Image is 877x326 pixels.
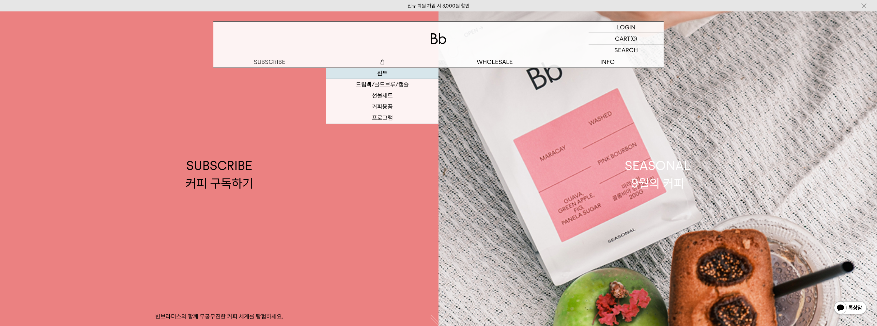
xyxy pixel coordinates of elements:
div: SUBSCRIBE 커피 구독하기 [186,157,253,192]
p: LOGIN [617,22,636,33]
a: 선물세트 [326,90,438,101]
p: (0) [630,33,637,44]
a: 원두 [326,68,438,79]
a: 커피용품 [326,101,438,112]
a: LOGIN [589,22,664,33]
p: INFO [551,56,664,68]
a: SUBSCRIBE [213,56,326,68]
a: 프로그램 [326,112,438,123]
img: 로고 [431,33,446,44]
a: 숍 [326,56,438,68]
a: CART (0) [589,33,664,44]
p: WHOLESALE [438,56,551,68]
p: CART [615,33,630,44]
img: 카카오톡 채널 1:1 채팅 버튼 [833,301,867,316]
div: SEASONAL 9월의 커피 [625,157,691,192]
a: 드립백/콜드브루/캡슐 [326,79,438,90]
a: 신규 회원 가입 시 3,000원 할인 [408,3,469,9]
p: SEARCH [614,44,638,56]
